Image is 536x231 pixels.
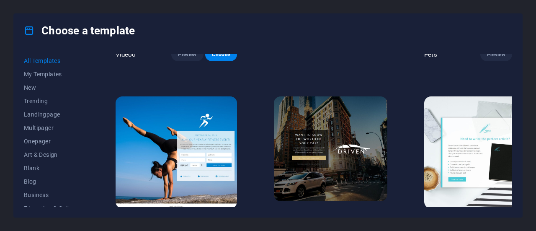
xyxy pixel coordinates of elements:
[24,165,79,171] span: Blank
[24,148,79,161] button: Art & Design
[212,51,230,58] span: Choose
[24,98,79,104] span: Trending
[487,51,505,58] span: Preview
[24,71,79,78] span: My Templates
[24,205,79,212] span: Education & Culture
[24,81,79,94] button: New
[24,202,79,215] button: Education & Culture
[171,48,203,61] button: Preview
[24,151,79,158] span: Art & Design
[116,50,136,59] p: Videoo
[24,178,79,185] span: Blog
[116,96,237,209] img: Athletics
[24,57,79,64] span: All Templates
[24,54,79,67] button: All Templates
[24,135,79,148] button: Onepager
[24,121,79,135] button: Multipager
[24,188,79,202] button: Business
[24,94,79,108] button: Trending
[24,108,79,121] button: Landingpage
[24,138,79,145] span: Onepager
[24,175,79,188] button: Blog
[24,67,79,81] button: My Templates
[24,125,79,131] span: Multipager
[24,84,79,91] span: New
[24,24,135,37] h4: Choose a template
[205,48,237,61] button: Choose
[178,51,196,58] span: Preview
[480,48,512,61] button: Preview
[24,161,79,175] button: Blank
[24,111,79,118] span: Landingpage
[424,50,437,59] p: Pets
[274,96,387,201] img: Driven
[24,192,79,198] span: Business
